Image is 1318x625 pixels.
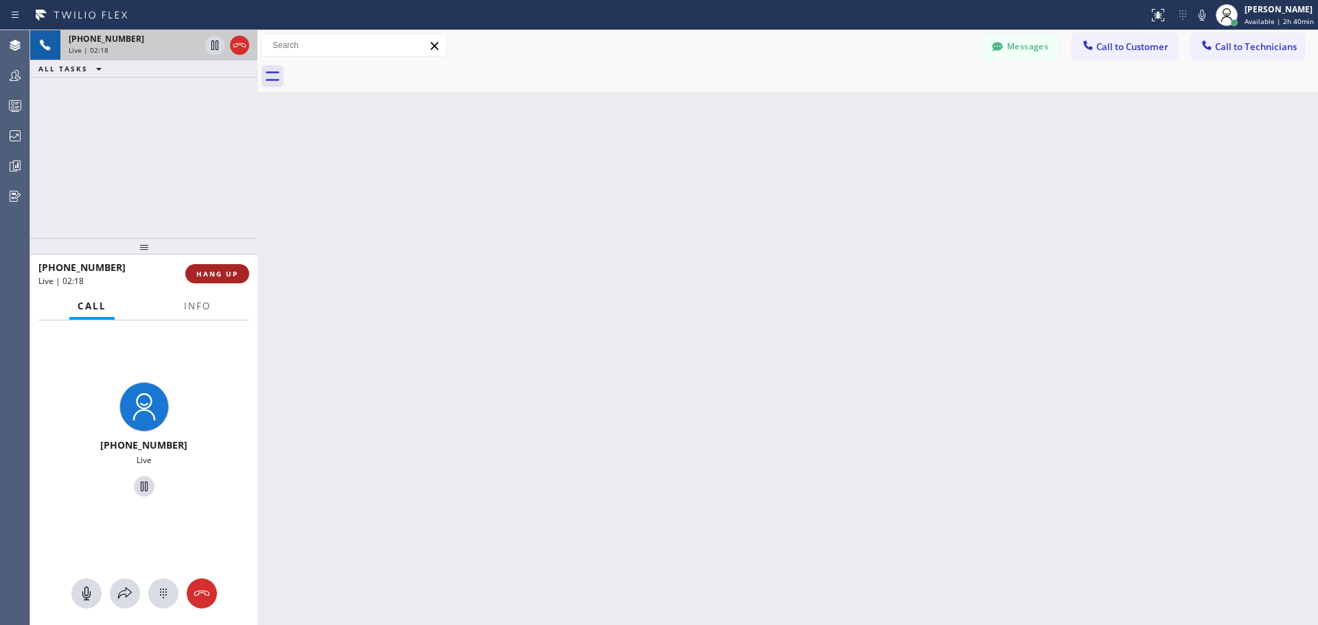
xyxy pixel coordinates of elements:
[262,34,446,56] input: Search
[69,293,115,320] button: Call
[983,34,1059,60] button: Messages
[148,578,178,609] button: Open dialpad
[1245,3,1314,15] div: [PERSON_NAME]
[205,36,224,55] button: Hold Customer
[196,269,238,279] span: HANG UP
[30,60,115,77] button: ALL TASKS
[71,578,102,609] button: Mute
[176,293,219,320] button: Info
[38,261,126,274] span: [PHONE_NUMBER]
[1072,34,1177,60] button: Call to Customer
[69,45,108,55] span: Live | 02:18
[78,300,106,312] span: Call
[134,476,154,497] button: Hold Customer
[187,578,217,609] button: Hang up
[184,300,211,312] span: Info
[1191,34,1304,60] button: Call to Technicians
[1192,5,1212,25] button: Mute
[69,33,144,45] span: [PHONE_NUMBER]
[100,438,187,451] span: [PHONE_NUMBER]
[230,36,249,55] button: Hang up
[38,275,84,287] span: Live | 02:18
[1096,40,1168,53] span: Call to Customer
[1215,40,1297,53] span: Call to Technicians
[137,454,152,466] span: Live
[1245,16,1314,26] span: Available | 2h 40min
[38,64,88,73] span: ALL TASKS
[110,578,140,609] button: Open directory
[185,264,249,283] button: HANG UP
